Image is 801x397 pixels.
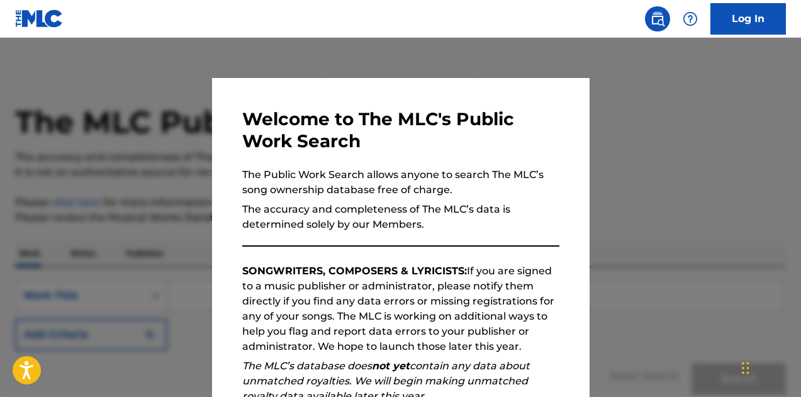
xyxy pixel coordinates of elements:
[242,264,559,354] p: If you are signed to a music publisher or administrator, please notify them directly if you find ...
[242,108,559,152] h3: Welcome to The MLC's Public Work Search
[650,11,665,26] img: search
[242,265,467,277] strong: SONGWRITERS, COMPOSERS & LYRICISTS:
[678,6,703,31] div: Help
[710,3,786,35] a: Log In
[742,349,749,387] div: Drag
[738,337,801,397] iframe: Chat Widget
[645,6,670,31] a: Public Search
[15,9,64,28] img: MLC Logo
[372,360,410,372] strong: not yet
[242,202,559,232] p: The accuracy and completeness of The MLC’s data is determined solely by our Members.
[683,11,698,26] img: help
[242,167,559,198] p: The Public Work Search allows anyone to search The MLC’s song ownership database free of charge.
